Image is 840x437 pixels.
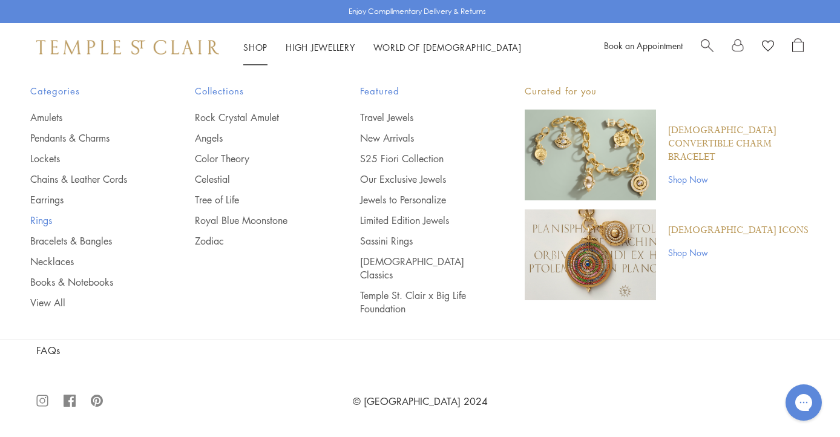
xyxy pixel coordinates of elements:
[195,84,311,99] span: Collections
[360,289,476,315] a: Temple St. Clair x Big Life Foundation
[360,255,476,281] a: [DEMOGRAPHIC_DATA] Classics
[701,38,714,56] a: Search
[30,172,146,186] a: Chains & Leather Cords
[360,234,476,248] a: Sassini Rings
[195,214,311,227] a: Royal Blue Moonstone
[30,152,146,165] a: Lockets
[243,41,267,53] a: ShopShop
[360,131,476,145] a: New Arrivals
[286,41,355,53] a: High JewelleryHigh Jewellery
[525,84,810,99] p: Curated for you
[30,131,146,145] a: Pendants & Charms
[195,193,311,206] a: Tree of Life
[30,193,146,206] a: Earrings
[604,39,683,51] a: Book an Appointment
[360,152,476,165] a: S25 Fiori Collection
[195,234,311,248] a: Zodiac
[349,5,486,18] p: Enjoy Complimentary Delivery & Returns
[779,380,828,425] iframe: Gorgias live chat messenger
[360,193,476,206] a: Jewels to Personalize
[360,84,476,99] span: Featured
[30,255,146,268] a: Necklaces
[360,214,476,227] a: Limited Edition Jewels
[360,111,476,124] a: Travel Jewels
[30,111,146,124] a: Amulets
[195,131,311,145] a: Angels
[668,224,809,237] a: [DEMOGRAPHIC_DATA] Icons
[762,38,774,56] a: View Wishlist
[792,38,804,56] a: Open Shopping Bag
[30,275,146,289] a: Books & Notebooks
[36,344,166,357] a: FAQs
[668,172,810,186] a: Shop Now
[195,152,311,165] a: Color Theory
[360,172,476,186] a: Our Exclusive Jewels
[30,234,146,248] a: Bracelets & Bangles
[195,172,311,186] a: Celestial
[243,40,522,55] nav: Main navigation
[353,395,488,408] a: © [GEOGRAPHIC_DATA] 2024
[195,111,311,124] a: Rock Crystal Amulet
[668,124,810,164] a: [DEMOGRAPHIC_DATA] Convertible Charm Bracelet
[30,296,146,309] a: View All
[36,40,219,54] img: Temple St. Clair
[373,41,522,53] a: World of [DEMOGRAPHIC_DATA]World of [DEMOGRAPHIC_DATA]
[30,84,146,99] span: Categories
[30,214,146,227] a: Rings
[668,246,809,259] a: Shop Now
